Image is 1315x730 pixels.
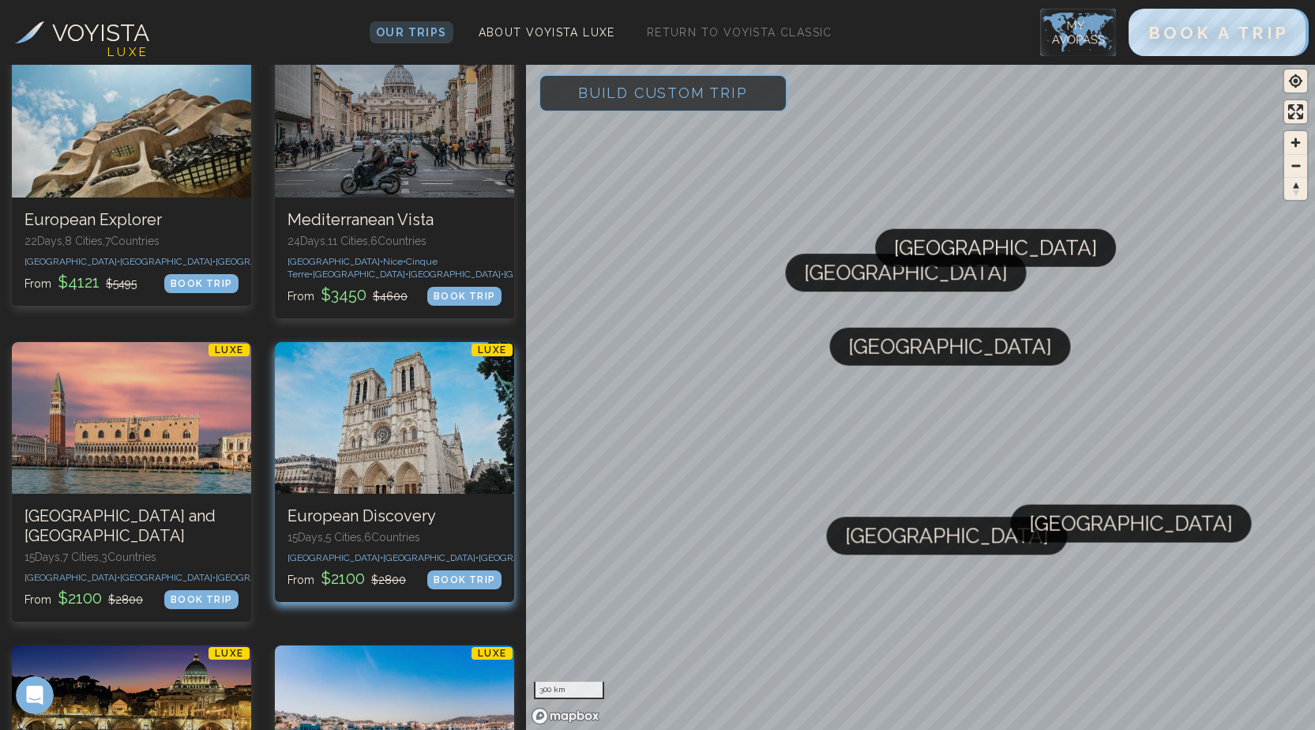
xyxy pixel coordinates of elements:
p: LUXE [472,344,513,356]
span: [GEOGRAPHIC_DATA] • [24,572,120,583]
button: Enter fullscreen [1284,100,1307,123]
span: [GEOGRAPHIC_DATA] • [479,552,574,563]
p: From [287,284,408,306]
span: Build Custom Trip [553,59,773,126]
a: Mediterranean VistaLUXEMediterranean Vista24Days,11 Cities,6Countries[GEOGRAPHIC_DATA]•Nice•Cinqu... [275,46,514,318]
a: Return to Voyista Classic [641,21,839,43]
button: Zoom in [1284,131,1307,154]
a: About Voyista Luxe [472,21,622,43]
a: Mapbox homepage [531,707,600,725]
p: From [24,587,143,609]
span: [GEOGRAPHIC_DATA] • [216,256,311,267]
span: Our Trips [376,26,447,39]
span: [GEOGRAPHIC_DATA] [894,229,1097,267]
iframe: Intercom live chat [16,676,54,714]
span: [GEOGRAPHIC_DATA] • [408,269,504,280]
p: 15 Days, 5 Cities, 6 Countr ies [287,529,502,545]
p: 24 Days, 11 Cities, 6 Countr ies [287,233,502,249]
span: Return to Voyista Classic [647,26,832,39]
button: Reset bearing to north [1284,177,1307,200]
div: BOOK TRIP [164,274,239,293]
a: European DiscoveryLUXEEuropean Discovery15Days,5 Cities,6Countries[GEOGRAPHIC_DATA]•[GEOGRAPHIC_D... [275,342,514,602]
span: [GEOGRAPHIC_DATA] • [24,256,120,267]
p: LUXE [472,647,513,660]
span: [GEOGRAPHIC_DATA] • [120,572,216,583]
span: [GEOGRAPHIC_DATA] • [504,269,599,280]
span: [GEOGRAPHIC_DATA] • [120,256,216,267]
span: BOOK A TRIP [1148,23,1289,43]
span: [GEOGRAPHIC_DATA] [1030,505,1233,543]
span: $ 2800 [108,593,143,606]
h3: [GEOGRAPHIC_DATA] and [GEOGRAPHIC_DATA] [24,506,239,546]
div: BOOK TRIP [164,590,239,609]
button: BOOK A TRIP [1129,9,1309,56]
span: Zoom out [1284,155,1307,177]
a: European ExplorerLUXEEuropean Explorer22Days,8 Cities,7Countries[GEOGRAPHIC_DATA]•[GEOGRAPHIC_DAT... [12,46,251,306]
button: Build Custom Trip [539,74,787,112]
span: Nice • [383,256,406,267]
p: From [287,567,406,589]
span: Reset bearing to north [1284,178,1307,200]
span: $ 3450 [317,285,370,304]
a: VOYISTA [15,15,149,51]
span: $ 2100 [54,589,105,608]
a: BOOK A TRIP [1129,27,1309,42]
span: About Voyista Luxe [479,26,615,39]
h4: L U X E [107,43,146,62]
p: LUXE [209,647,250,660]
span: $ 4121 [54,273,103,292]
button: Zoom out [1284,154,1307,177]
a: Italy and GreeceLUXE[GEOGRAPHIC_DATA] and [GEOGRAPHIC_DATA]15Days,7 Cities,3Countries[GEOGRAPHIC_... [12,342,251,622]
span: $ 4600 [373,290,408,303]
div: 300 km [534,682,604,699]
div: BOOK TRIP [427,287,502,306]
span: [GEOGRAPHIC_DATA] [804,254,1007,292]
span: [GEOGRAPHIC_DATA] • [287,552,383,563]
img: My Account [1040,9,1116,56]
span: [GEOGRAPHIC_DATA] [845,517,1048,555]
p: LUXE [209,344,250,356]
span: [GEOGRAPHIC_DATA] [848,328,1051,366]
img: Voyista Logo [15,21,44,43]
p: From [24,271,137,293]
p: 22 Days, 8 Cities, 7 Countr ies [24,233,239,249]
span: $ 5495 [106,277,137,290]
div: BOOK TRIP [427,570,502,589]
p: 15 Days, 7 Cities, 3 Countr ies [24,549,239,565]
span: [GEOGRAPHIC_DATA] • [383,552,479,563]
h3: Mediterranean Vista [287,210,502,230]
span: $ 2800 [371,574,406,586]
span: $ 2100 [317,569,368,588]
h3: European Explorer [24,210,239,230]
span: [GEOGRAPHIC_DATA] • [216,572,311,583]
canvas: Map [526,62,1315,730]
a: Our Trips [370,21,453,43]
h3: VOYISTA [52,15,149,51]
span: [GEOGRAPHIC_DATA] • [287,256,383,267]
button: Find my location [1284,70,1307,92]
h3: European Discovery [287,506,502,526]
span: [GEOGRAPHIC_DATA] • [313,269,408,280]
